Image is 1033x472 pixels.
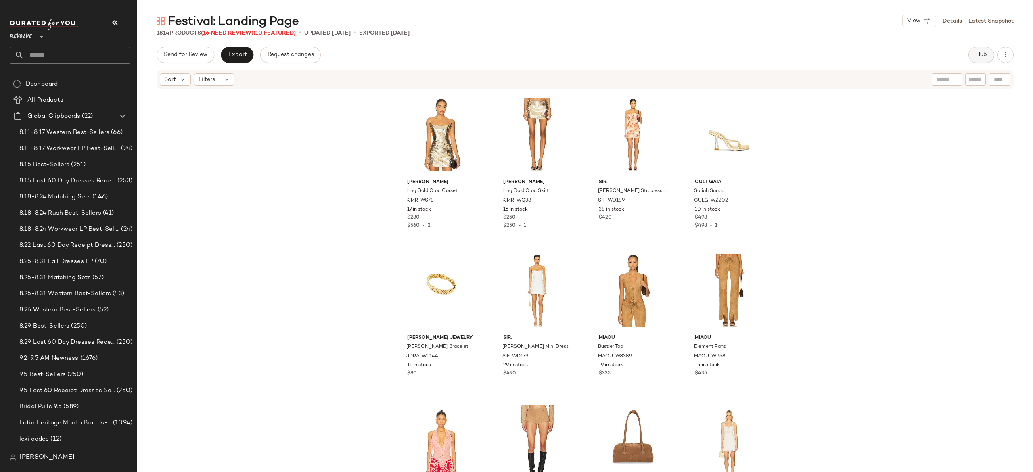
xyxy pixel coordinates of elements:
span: 1 [524,223,526,228]
span: SIR. [503,334,571,342]
span: (70) [93,257,107,266]
span: Cult Gaia [695,179,763,186]
span: [PERSON_NAME] [407,179,475,186]
span: Latin Heritage Month Brands- DO NOT DELETE [19,418,111,428]
span: 11 in stock [407,362,431,369]
span: JDRA-WL144 [406,353,438,360]
span: 8.25-8.31 Matching Sets [19,273,91,282]
img: cfy_white_logo.C9jOOHJF.svg [10,19,78,30]
span: 8.11-8.17 Western Best-Sellers [19,128,109,137]
span: KIMR-WS71 [406,197,433,205]
button: Request changes [260,47,321,63]
span: Global Clipboards [27,112,80,121]
img: SIF-WD189_V1.jpg [592,94,673,175]
img: svg%3e [157,17,165,25]
span: (250) [115,386,132,395]
span: 8.25-8.31 Fall Dresses LP [19,257,93,266]
span: (250) [69,322,87,331]
span: MAOU-WS389 [598,353,632,360]
span: (250) [115,338,132,347]
img: SIF-WD179_V1.jpg [497,250,578,331]
span: (52) [96,305,109,315]
span: Bustier Top [598,343,623,351]
a: Details [943,17,962,25]
span: (41) [101,209,114,218]
span: $435 [695,370,707,377]
span: $498 [695,223,707,228]
span: (10 Featured) [253,30,296,36]
img: svg%3e [13,80,21,88]
span: Ling Gold Croc Corset [406,188,458,195]
span: Dashboard [26,79,58,89]
span: 8.29 Best-Sellers [19,322,69,331]
span: 9.5 Last 60 Receipt Dresses Selling [19,386,115,395]
span: [PERSON_NAME] Mini Dress [502,343,569,351]
span: Filters [199,75,215,84]
span: Sort [164,75,176,84]
span: Element Pant [694,343,726,351]
span: (146) [91,192,108,202]
span: 8.26 Western Best-Sellers [19,305,96,315]
span: Soriah Sandal [694,188,726,195]
span: $420 [599,214,612,221]
span: $80 [407,370,417,377]
span: (1094) [111,418,132,428]
span: 8.18-8.24 Rush Best-Sellers [19,209,101,218]
span: Revolve [10,27,32,42]
span: 8.18-8.24 Matching Sets [19,192,91,202]
span: [PERSON_NAME] [19,453,75,462]
span: $250 [503,214,516,221]
span: (12) [49,434,61,444]
span: 38 in stock [599,206,624,213]
span: CULG-WZ202 [694,197,728,205]
img: JDRA-WL144_V1.jpg [401,250,482,331]
img: CULG-WZ202_V1.jpg [688,94,770,175]
span: 9.2-9.5 AM Newness [19,354,79,363]
span: SIF-WD179 [502,353,528,360]
span: SIR. [599,179,667,186]
span: $560 [407,223,420,228]
span: 14 in stock [695,362,720,369]
span: 8.11-8.17 Workwear LP Best-Sellers [19,144,119,153]
div: Products [157,29,296,38]
span: All Products [27,96,63,105]
span: • [707,223,715,228]
button: View [902,15,936,27]
span: 1814 [157,30,169,36]
span: (24) [119,225,132,234]
span: Miaou [599,334,667,342]
span: Bridal Pulls 9.5 [19,402,62,411]
span: 19 in stock [599,362,623,369]
span: [PERSON_NAME] [503,179,571,186]
img: MAOU-WS389_V1.jpg [592,250,673,331]
span: MAOU-WP68 [694,353,726,360]
span: Festival: Landing Page [168,14,299,30]
span: lexi codes [19,434,49,444]
span: Request changes [267,52,314,58]
img: KIMR-WS71_V1.jpg [401,94,482,175]
span: • [299,28,301,38]
span: 29 in stock [503,362,528,369]
span: 16 in stock [503,206,528,213]
p: updated [DATE] [304,29,351,38]
span: KIMR-WQ38 [502,197,531,205]
span: (251) [69,160,86,169]
span: 8.25-8.31 Western Best-Sellers [19,289,111,299]
span: $250 [503,223,516,228]
span: 9.5 Best-Sellers [19,370,66,379]
span: (1676) [79,354,98,363]
button: Hub [968,47,994,63]
span: SIF-WD189 [598,197,625,205]
span: $280 [407,214,420,221]
span: (16 Need Review) [201,30,253,36]
span: Export [228,52,247,58]
span: 8.22 Last 60 Day Receipt Dresses [19,241,115,250]
span: 1 [715,223,717,228]
span: (253) [116,176,132,186]
button: Export [221,47,253,63]
span: (22) [80,112,93,121]
span: (66) [109,128,123,137]
span: Hub [976,52,987,58]
span: [PERSON_NAME] Bracelet [406,343,468,351]
span: (250) [66,370,83,379]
